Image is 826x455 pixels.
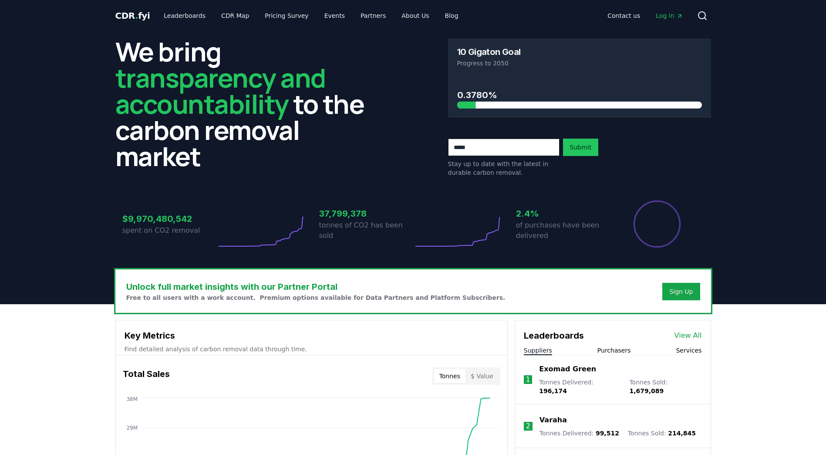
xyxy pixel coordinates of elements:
[317,8,352,24] a: Events
[125,345,499,353] p: Find detailed analysis of carbon removal data through time.
[600,8,647,24] a: Contact us
[662,283,700,300] button: Sign Up
[126,280,506,293] h3: Unlock full market insights with our Partner Portal
[125,329,499,342] h3: Key Metrics
[394,8,436,24] a: About Us
[465,369,499,383] button: $ Value
[448,160,560,177] p: Stay up to date with the latest in durable carbon removal.
[669,287,693,296] a: Sign Up
[524,346,552,355] button: Suppliers
[457,48,521,56] h3: 10 Gigaton Goal
[214,8,256,24] a: CDR Map
[629,387,664,394] span: 1,679,089
[157,8,465,24] nav: Main
[516,207,610,220] h3: 2.4%
[524,329,584,342] h3: Leaderboards
[674,330,702,341] a: View All
[457,88,702,102] h3: 0.3780%
[115,10,150,21] span: CDR fyi
[649,8,690,24] a: Log in
[157,8,212,24] a: Leaderboards
[438,8,465,24] a: Blog
[633,200,681,248] div: Percentage of sales delivered
[539,378,620,395] p: Tonnes Delivered :
[539,429,619,438] p: Tonnes Delivered :
[122,225,216,236] p: spent on CO2 removal
[319,220,413,241] p: tonnes of CO2 has been sold
[354,8,393,24] a: Partners
[126,396,138,402] tspan: 38M
[122,212,216,225] h3: $9,970,480,542
[135,10,138,21] span: .
[539,387,567,394] span: 196,174
[596,430,619,437] span: 99,512
[656,11,683,20] span: Log in
[115,38,378,169] h2: We bring to the carbon removal market
[115,10,150,22] a: CDR.fyi
[526,374,530,385] p: 1
[597,346,631,355] button: Purchasers
[457,59,702,68] p: Progress to 2050
[123,367,170,385] h3: Total Sales
[629,378,701,395] p: Tonnes Sold :
[539,415,567,425] a: Varaha
[600,8,690,24] nav: Main
[126,293,506,302] p: Free to all users with a work account. Premium options available for Data Partners and Platform S...
[539,364,596,374] a: Exomad Green
[676,346,701,355] button: Services
[115,60,326,122] span: transparency and accountability
[258,8,315,24] a: Pricing Survey
[516,220,610,241] p: of purchases have been delivered
[434,369,465,383] button: Tonnes
[126,425,138,431] tspan: 29M
[668,430,696,437] span: 214,845
[526,421,530,431] p: 2
[628,429,696,438] p: Tonnes Sold :
[563,139,599,156] button: Submit
[319,207,413,220] h3: 37,799,378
